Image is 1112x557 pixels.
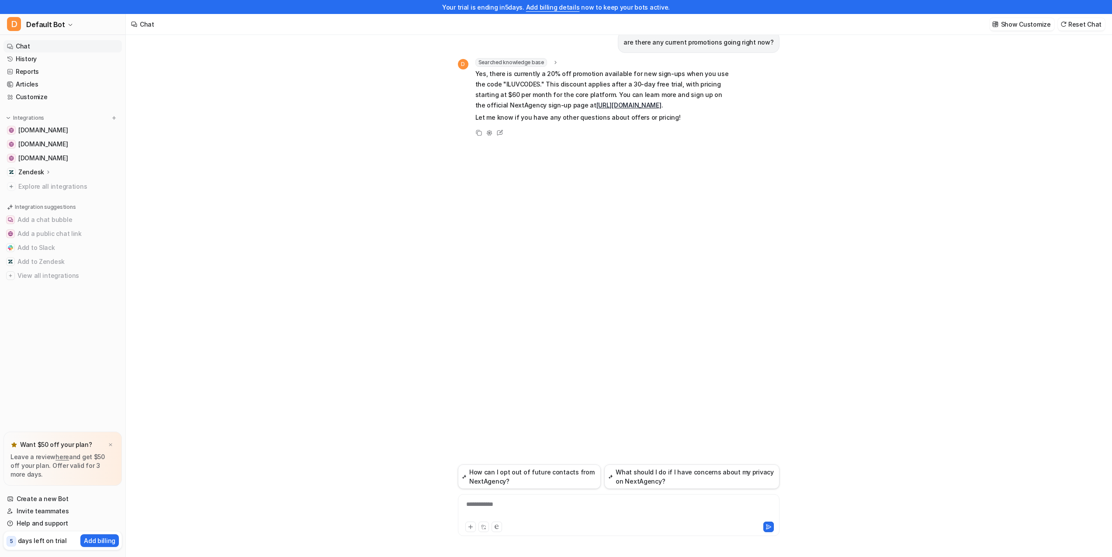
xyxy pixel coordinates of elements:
button: View all integrationsView all integrations [3,269,122,283]
div: Chat [140,20,154,29]
p: Integration suggestions [15,203,76,211]
button: Integrations [3,114,47,122]
p: Leave a review and get $50 off your plan. Offer valid for 3 more days. [10,453,115,479]
span: [DOMAIN_NAME] [18,154,68,163]
img: Add to Zendesk [8,259,13,264]
a: Explore all integrations [3,180,122,193]
span: D [7,17,21,31]
img: star [10,441,17,448]
img: reset [1060,21,1067,28]
p: Integrations [13,114,44,121]
button: Add a public chat linkAdd a public chat link [3,227,122,241]
a: Add billing details [526,3,580,11]
span: D [458,59,468,69]
a: [URL][DOMAIN_NAME] [596,101,662,109]
button: Add to SlackAdd to Slack [3,241,122,255]
span: [DOMAIN_NAME] [18,126,68,135]
a: Customize [3,91,122,103]
a: Help and support [3,517,122,529]
p: Add billing [84,536,115,545]
img: customize [992,21,998,28]
a: Invite teammates [3,505,122,517]
img: Add a public chat link [8,231,13,236]
a: Articles [3,78,122,90]
a: Chat [3,40,122,52]
span: Explore all integrations [18,180,118,194]
p: are there any current promotions going right now? [624,37,773,48]
p: Let me know if you have any other questions about offers or pricing! [475,112,731,123]
a: History [3,53,122,65]
span: Searched knowledge base [475,58,547,67]
img: menu_add.svg [111,115,117,121]
p: Zendesk [18,168,44,176]
button: How can I opt out of future contacts from NextAgency? [458,464,601,489]
img: Add a chat bubble [8,217,13,222]
a: nextagency.com[DOMAIN_NAME] [3,124,122,136]
img: x [108,442,113,448]
p: Show Customize [1001,20,1051,29]
span: [DOMAIN_NAME] [18,140,68,149]
button: What should I do if I have concerns about my privacy on NextAgency? [604,464,779,489]
a: signup.nextagency.com[DOMAIN_NAME] [3,138,122,150]
button: Add billing [80,534,119,547]
p: 5 [10,537,13,545]
p: Want $50 off your plan? [20,440,92,449]
img: Add to Slack [8,245,13,250]
a: dev.nextagency.com[DOMAIN_NAME] [3,152,122,164]
a: Create a new Bot [3,493,122,505]
button: Reset Chat [1058,18,1105,31]
span: Default Bot [26,18,65,31]
img: dev.nextagency.com [9,156,14,161]
img: signup.nextagency.com [9,142,14,147]
button: Add a chat bubbleAdd a chat bubble [3,213,122,227]
img: nextagency.com [9,128,14,133]
button: Add to ZendeskAdd to Zendesk [3,255,122,269]
img: explore all integrations [7,182,16,191]
p: Yes, there is currently a 20% off promotion available for new sign-ups when you use the code "ILU... [475,69,731,111]
button: Show Customize [990,18,1054,31]
img: expand menu [5,115,11,121]
img: View all integrations [8,273,13,278]
a: here [55,453,69,460]
img: Zendesk [9,170,14,175]
a: Reports [3,66,122,78]
p: days left on trial [18,536,67,545]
